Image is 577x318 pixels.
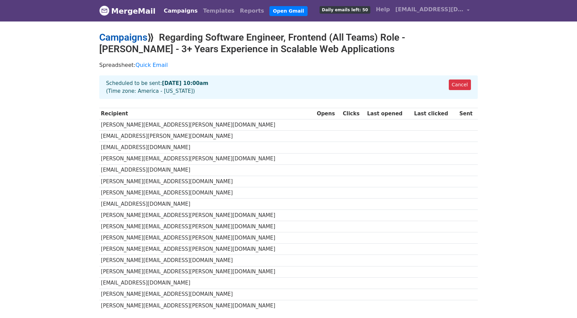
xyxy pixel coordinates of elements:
td: [PERSON_NAME][EMAIL_ADDRESS][PERSON_NAME][DOMAIN_NAME] [99,153,315,164]
p: Spreadsheet: [99,61,478,69]
a: Campaigns [161,4,200,18]
iframe: Chat Widget [543,285,577,318]
td: [PERSON_NAME][EMAIL_ADDRESS][DOMAIN_NAME] [99,289,315,300]
a: Daily emails left: 50 [317,3,373,16]
th: Clicks [341,108,365,119]
th: Last clicked [413,108,458,119]
td: [PERSON_NAME][EMAIL_ADDRESS][PERSON_NAME][DOMAIN_NAME] [99,300,315,311]
td: [EMAIL_ADDRESS][DOMAIN_NAME] [99,198,315,209]
a: Templates [200,4,237,18]
td: [PERSON_NAME][EMAIL_ADDRESS][PERSON_NAME][DOMAIN_NAME] [99,244,315,255]
th: Opens [315,108,341,119]
td: [PERSON_NAME][EMAIL_ADDRESS][DOMAIN_NAME] [99,176,315,187]
td: [PERSON_NAME][EMAIL_ADDRESS][PERSON_NAME][DOMAIN_NAME] [99,119,315,131]
strong: [DATE] 10:00am [162,80,208,86]
span: [EMAIL_ADDRESS][DOMAIN_NAME] [395,5,463,14]
span: Daily emails left: 50 [320,6,370,14]
a: Open Gmail [269,6,307,16]
h2: ⟫ Regarding Software Engineer, Frontend (All Teams) Role - [PERSON_NAME] - 3+ Years Experience in... [99,32,478,55]
td: [EMAIL_ADDRESS][DOMAIN_NAME] [99,164,315,176]
img: MergeMail logo [99,5,109,16]
td: [PERSON_NAME][EMAIL_ADDRESS][PERSON_NAME][DOMAIN_NAME] [99,232,315,244]
td: [PERSON_NAME][EMAIL_ADDRESS][DOMAIN_NAME] [99,255,315,266]
a: MergeMail [99,4,156,18]
a: Reports [237,4,267,18]
a: Cancel [449,79,471,90]
td: [PERSON_NAME][EMAIL_ADDRESS][DOMAIN_NAME] [99,187,315,198]
th: Recipient [99,108,315,119]
th: Last opened [366,108,413,119]
a: Quick Email [135,62,168,68]
td: [EMAIL_ADDRESS][PERSON_NAME][DOMAIN_NAME] [99,131,315,142]
a: [EMAIL_ADDRESS][DOMAIN_NAME] [393,3,472,19]
div: Scheduled to be sent: (Time zone: America - [US_STATE]) [99,75,478,99]
a: Campaigns [99,32,147,43]
th: Sent [458,108,478,119]
a: Help [373,3,393,16]
td: [EMAIL_ADDRESS][DOMAIN_NAME] [99,277,315,289]
td: [PERSON_NAME][EMAIL_ADDRESS][PERSON_NAME][DOMAIN_NAME] [99,210,315,221]
td: [PERSON_NAME][EMAIL_ADDRESS][PERSON_NAME][DOMAIN_NAME] [99,266,315,277]
td: [PERSON_NAME][EMAIL_ADDRESS][PERSON_NAME][DOMAIN_NAME] [99,221,315,232]
td: [EMAIL_ADDRESS][DOMAIN_NAME] [99,142,315,153]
